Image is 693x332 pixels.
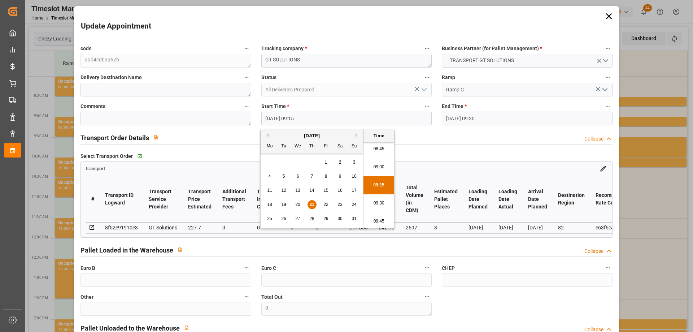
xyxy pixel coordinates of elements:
span: Start Time [261,103,289,110]
div: Mo [265,142,274,151]
div: Choose Saturday, August 30th, 2025 [336,214,345,223]
th: Additional Transport Fees [217,176,252,223]
span: 3 [353,160,356,165]
div: 0 [257,223,280,232]
div: Choose Wednesday, August 27th, 2025 [293,214,302,223]
li: 09:15 [363,176,394,194]
th: Loading Date Actual [493,176,523,223]
div: Choose Monday, August 18th, 2025 [265,200,274,209]
div: Collapse [584,247,603,255]
button: End Time * [603,102,613,111]
div: Choose Saturday, August 2nd, 2025 [336,158,345,167]
span: Ramp [442,74,455,81]
div: Choose Saturday, August 9th, 2025 [336,172,345,181]
th: Total Insurance Cost [252,176,285,223]
div: 0 [222,223,246,232]
button: View description [149,130,163,144]
li: 09:30 [363,194,394,212]
h2: Update Appointment [81,21,151,32]
th: Arrival Date Planned [523,176,553,223]
span: Select Transport Order [80,152,133,160]
div: Choose Tuesday, August 19th, 2025 [279,200,288,209]
button: open menu [599,84,610,95]
div: Choose Thursday, August 14th, 2025 [308,186,317,195]
textarea: GT SOLUTIONS [261,54,432,68]
textarea: 0 [261,302,432,316]
div: 3 [434,223,458,232]
span: 6 [297,174,299,179]
button: Next Month [356,133,360,137]
span: 5 [283,174,285,179]
div: Choose Thursday, August 28th, 2025 [308,214,317,223]
span: 28 [309,216,314,221]
span: 20 [295,202,300,207]
span: 10 [352,174,356,179]
button: Other [242,292,251,301]
span: End Time [442,103,467,110]
div: Choose Sunday, August 10th, 2025 [350,172,359,181]
span: 9 [339,174,341,179]
div: Choose Sunday, August 3rd, 2025 [350,158,359,167]
span: 21 [309,202,314,207]
button: Previous Month [264,133,269,137]
button: Business Partner (for Pallet Management) * [603,44,613,53]
button: Start Time * [422,102,432,111]
div: Choose Saturday, August 23rd, 2025 [336,200,345,209]
div: Choose Saturday, August 16th, 2025 [336,186,345,195]
span: 4 [269,174,271,179]
button: Euro C [422,263,432,272]
button: Comments [242,102,251,111]
span: 22 [323,202,328,207]
button: Delivery Destination Name [242,73,251,82]
div: [DATE] [528,223,547,232]
span: Comments [80,103,105,110]
th: Transport ID Logward [100,176,143,223]
span: code [80,45,92,52]
div: Choose Friday, August 29th, 2025 [322,214,331,223]
span: 25 [267,216,272,221]
div: Choose Thursday, August 7th, 2025 [308,172,317,181]
div: Choose Tuesday, August 5th, 2025 [279,172,288,181]
span: 1 [325,160,327,165]
h2: Transport Order Details [80,133,149,143]
th: # [86,176,100,223]
div: Choose Monday, August 25th, 2025 [265,214,274,223]
div: Su [350,142,359,151]
div: 8f52e91910e3 [105,223,138,232]
span: 23 [337,202,342,207]
span: transport [86,166,105,171]
button: Status [422,73,432,82]
span: CHEP [442,264,455,272]
span: TRANSPORT GT SOLUTIONS [446,57,518,64]
input: Type to search/select [442,83,612,96]
div: Choose Monday, August 4th, 2025 [265,172,274,181]
div: 82 [558,223,585,232]
div: Choose Monday, August 11th, 2025 [265,186,274,195]
div: month 2025-08 [263,155,361,226]
span: Other [80,293,93,301]
li: 09:00 [363,158,394,176]
span: 2 [339,160,341,165]
span: Delivery Destination Name [80,74,142,81]
div: Choose Sunday, August 24th, 2025 [350,200,359,209]
div: Choose Sunday, August 31st, 2025 [350,214,359,223]
span: 15 [323,188,328,193]
span: Euro C [261,264,276,272]
span: 26 [281,216,286,221]
span: 8 [325,174,327,179]
th: Transport Service Provider [143,176,183,223]
div: Time [365,132,392,139]
th: Transport Price Estimated [183,176,217,223]
h2: Pallet Loaded in the Warehouse [80,245,173,255]
div: Choose Tuesday, August 12th, 2025 [279,186,288,195]
span: 12 [281,188,286,193]
div: Sa [336,142,345,151]
div: 227.7 [188,223,212,232]
span: 13 [295,188,300,193]
button: View description [173,243,187,256]
div: Choose Wednesday, August 13th, 2025 [293,186,302,195]
span: 24 [352,202,356,207]
div: Choose Thursday, August 21st, 2025 [308,200,317,209]
span: 30 [337,216,342,221]
input: DD-MM-YYYY HH:MM [442,112,612,125]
